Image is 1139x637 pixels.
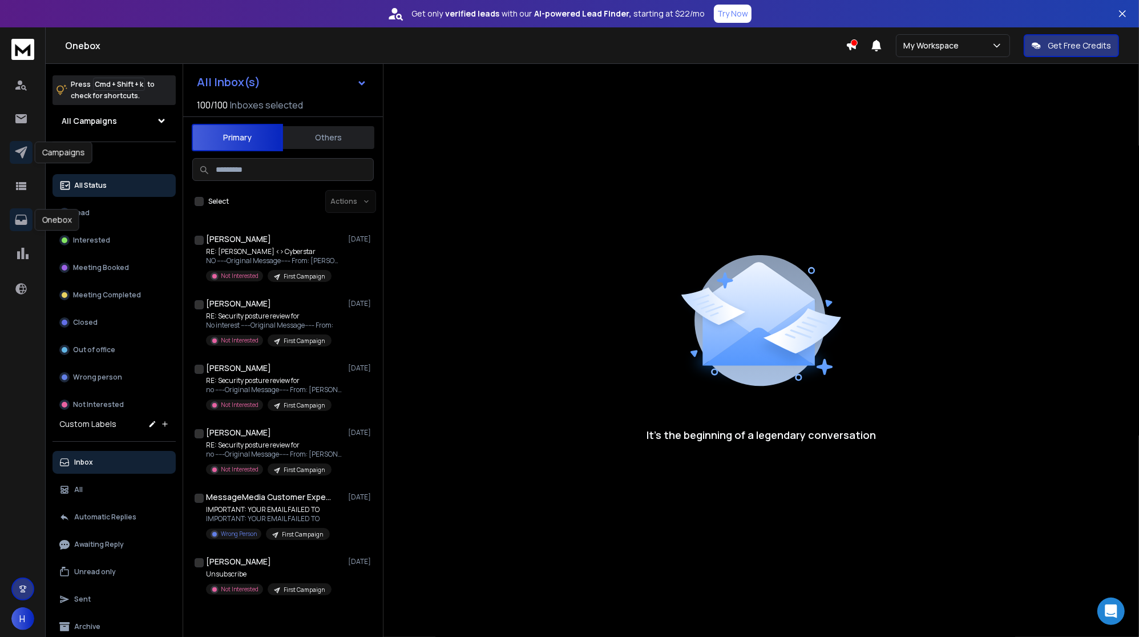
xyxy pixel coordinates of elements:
[71,79,155,102] p: Press to check for shortcuts.
[206,450,343,459] p: no -----Original Message----- From: [PERSON_NAME]
[411,8,705,19] p: Get only with our starting at $22/mo
[74,458,93,467] p: Inbox
[52,201,176,224] button: Lead
[73,345,115,354] p: Out of office
[206,256,343,265] p: NO -----Original Message----- From: [PERSON_NAME]
[221,585,259,594] p: Not Interested
[52,338,176,361] button: Out of office
[52,311,176,334] button: Closed
[73,208,90,217] p: Lead
[1097,598,1125,625] div: Open Intercom Messenger
[221,465,259,474] p: Not Interested
[197,98,228,112] span: 100 / 100
[206,505,330,514] p: IMPORTANT: YOUR EMAIL FAILED TO
[445,8,499,19] strong: verified leads
[348,299,374,308] p: [DATE]
[282,530,323,539] p: First Campaign
[534,8,631,19] strong: AI-powered Lead Finder,
[206,233,271,245] h1: [PERSON_NAME]
[52,366,176,389] button: Wrong person
[348,428,374,437] p: [DATE]
[52,151,176,167] h3: Filters
[52,478,176,501] button: All
[74,567,116,576] p: Unread only
[52,506,176,529] button: Automatic Replies
[206,441,343,450] p: RE: Security posture review for
[52,533,176,556] button: Awaiting Reply
[714,5,752,23] button: Try Now
[221,336,259,345] p: Not Interested
[52,229,176,252] button: Interested
[73,291,141,300] p: Meeting Completed
[52,588,176,611] button: Sent
[197,76,260,88] h1: All Inbox(s)
[73,236,110,245] p: Interested
[73,263,129,272] p: Meeting Booked
[208,197,229,206] label: Select
[74,513,136,522] p: Automatic Replies
[206,570,332,579] p: Unsubscribe
[52,256,176,279] button: Meeting Booked
[52,174,176,197] button: All Status
[221,272,259,280] p: Not Interested
[284,586,325,594] p: First Campaign
[221,530,257,538] p: Wrong Person
[284,337,325,345] p: First Campaign
[74,485,83,494] p: All
[284,272,325,281] p: First Campaign
[11,607,34,630] button: H
[206,247,343,256] p: RE: [PERSON_NAME] <> Cyberstar
[230,98,303,112] h3: Inboxes selected
[52,561,176,583] button: Unread only
[52,393,176,416] button: Not Interested
[206,427,271,438] h1: [PERSON_NAME]
[206,362,271,374] h1: [PERSON_NAME]
[74,540,124,549] p: Awaiting Reply
[52,451,176,474] button: Inbox
[283,125,374,150] button: Others
[1048,40,1111,51] p: Get Free Credits
[11,39,34,60] img: logo
[73,318,98,327] p: Closed
[52,110,176,132] button: All Campaigns
[73,400,124,409] p: Not Interested
[206,514,330,523] p: IMPORTANT: YOUR EMAIL FAILED TO
[348,364,374,373] p: [DATE]
[206,385,343,394] p: no -----Original Message----- From: [PERSON_NAME]
[65,39,846,53] h1: Onebox
[62,115,117,127] h1: All Campaigns
[348,493,374,502] p: [DATE]
[59,418,116,430] h3: Custom Labels
[206,556,271,567] h1: [PERSON_NAME]
[35,209,79,231] div: Onebox
[52,284,176,307] button: Meeting Completed
[221,401,259,409] p: Not Interested
[206,491,332,503] h1: MessageMedia Customer Experience
[903,40,963,51] p: My Workspace
[284,466,325,474] p: First Campaign
[74,595,91,604] p: Sent
[35,142,92,163] div: Campaigns
[1024,34,1119,57] button: Get Free Credits
[73,373,122,382] p: Wrong person
[74,622,100,631] p: Archive
[647,427,876,443] p: It’s the beginning of a legendary conversation
[717,8,748,19] p: Try Now
[93,78,145,91] span: Cmd + Shift + k
[192,124,283,151] button: Primary
[74,181,107,190] p: All Status
[348,235,374,244] p: [DATE]
[206,321,333,330] p: No interest -----Original Message----- From:
[188,71,376,94] button: All Inbox(s)
[206,376,343,385] p: RE: Security posture review for
[348,557,374,566] p: [DATE]
[206,312,333,321] p: RE: Security posture review for
[284,401,325,410] p: First Campaign
[206,298,271,309] h1: [PERSON_NAME]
